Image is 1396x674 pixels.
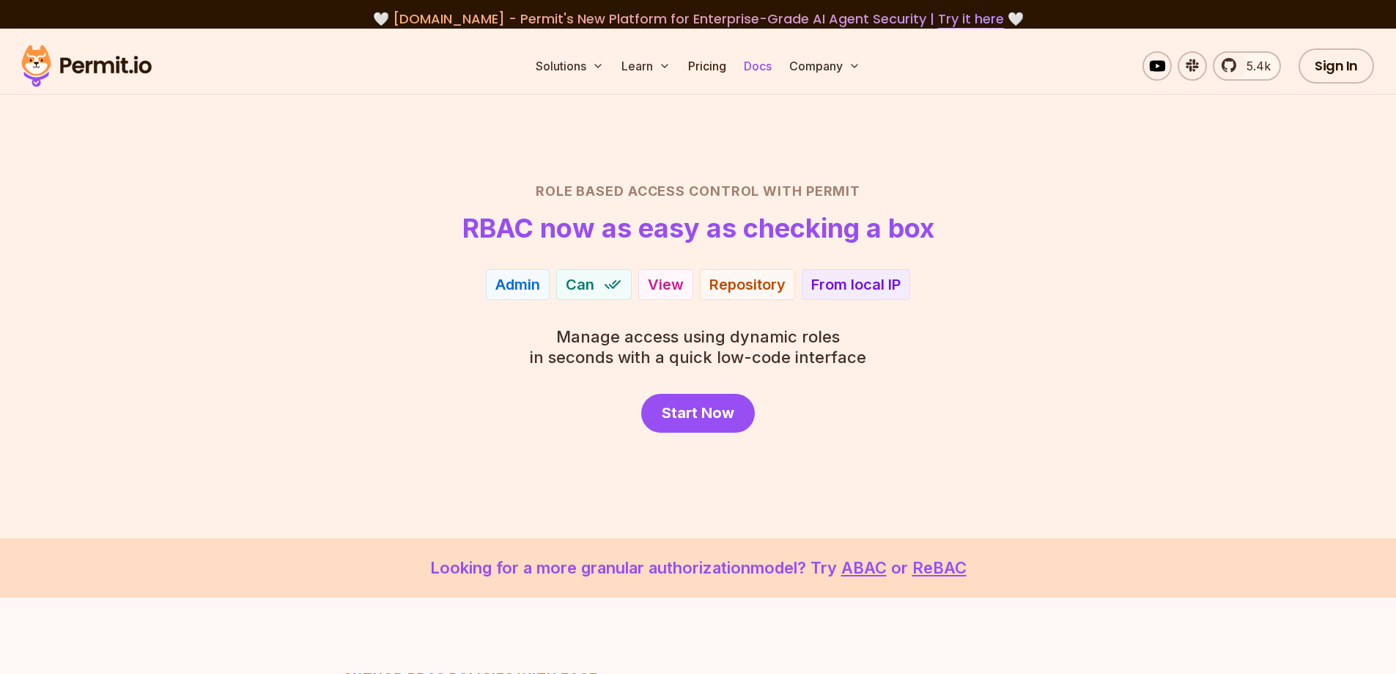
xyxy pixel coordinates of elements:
[841,558,887,577] a: ABAC
[393,10,1004,28] span: [DOMAIN_NAME] - Permit's New Platform for Enterprise-Grade AI Agent Security |
[35,9,1361,29] div: 🤍 🤍
[530,326,866,347] span: Manage access using dynamic roles
[185,181,1211,202] h2: Role Based Access Control
[641,394,755,433] a: Start Now
[682,51,732,81] a: Pricing
[15,41,158,91] img: Permit logo
[709,274,786,295] div: Repository
[783,51,866,81] button: Company
[938,10,1004,29] a: Try it here
[35,556,1361,580] p: Looking for a more granular authorization model? Try or
[738,51,778,81] a: Docs
[495,274,540,295] div: Admin
[616,51,676,81] button: Learn
[912,558,967,577] a: ReBAC
[462,213,934,243] h1: RBAC now as easy as checking a box
[811,274,901,295] div: From local IP
[648,274,684,295] div: View
[530,326,866,367] p: in seconds with a quick low-code interface
[1299,48,1374,84] a: Sign In
[1238,57,1271,75] span: 5.4k
[566,274,594,295] span: Can
[1213,51,1281,81] a: 5.4k
[662,403,734,423] span: Start Now
[530,51,610,81] button: Solutions
[763,181,860,202] span: with Permit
